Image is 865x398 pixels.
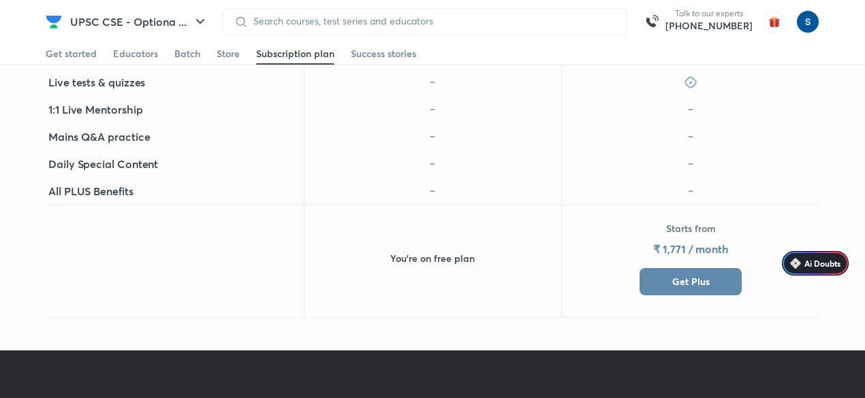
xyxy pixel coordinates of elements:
h5: ₹ 1,771 / month [653,241,728,257]
div: Store [217,47,240,61]
div: Batch [174,47,200,61]
p: Talk to our experts [665,8,753,19]
h6: You’re on free plan [390,252,475,265]
div: Subscription plan [256,47,334,61]
input: Search courses, test series and educators [248,16,616,27]
img: avatar [764,11,785,33]
img: icon [426,157,439,171]
a: Store [217,43,240,65]
h5: Live tests & quizzes [48,74,145,90]
img: Icon [790,258,801,269]
img: icon [684,184,697,198]
a: Ai Doubts [782,251,849,276]
img: call-us [638,8,665,35]
div: Success stories [351,47,416,61]
span: Ai Doubts [804,258,840,269]
button: Get Plus [640,268,742,295]
span: Get Plus [672,275,710,288]
img: Company Logo [46,14,62,30]
div: Get started [46,47,97,61]
img: icon [684,130,697,144]
img: icon [684,157,697,171]
h5: Mains Q&A practice [48,129,151,145]
img: icon [684,103,697,116]
a: Batch [174,43,200,65]
img: simran kumari [796,10,819,33]
img: icon [426,184,439,198]
a: Get started [46,43,97,65]
h5: All PLUS Benefits [48,183,133,199]
img: icon [426,130,439,144]
a: Educators [113,43,158,65]
p: Starts from [666,222,716,235]
div: Educators [113,47,158,61]
a: Success stories [351,43,416,65]
h5: 1:1 Live Mentorship [48,101,142,118]
a: Subscription plan [256,43,334,65]
a: [PHONE_NUMBER] [665,19,753,33]
button: UPSC CSE - Optiona ... [62,8,217,35]
img: icon [426,76,439,89]
h5: Daily Special Content [48,156,158,172]
img: icon [426,103,439,116]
